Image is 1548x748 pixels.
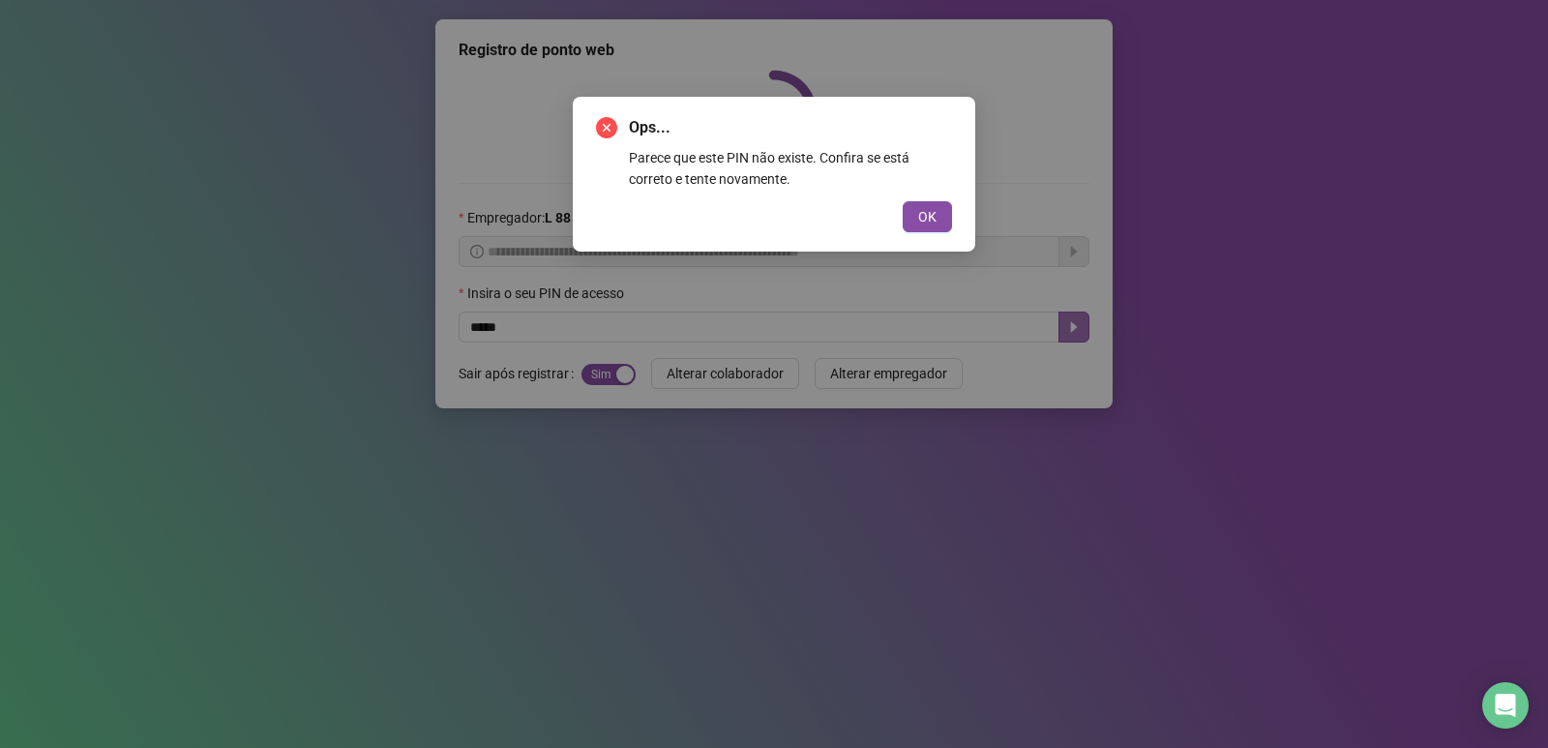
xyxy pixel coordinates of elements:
[629,147,952,190] div: Parece que este PIN não existe. Confira se está correto e tente novamente.
[1482,682,1529,729] div: Open Intercom Messenger
[596,117,617,138] span: close-circle
[629,116,952,139] span: Ops...
[903,201,952,232] button: OK
[918,206,937,227] span: OK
